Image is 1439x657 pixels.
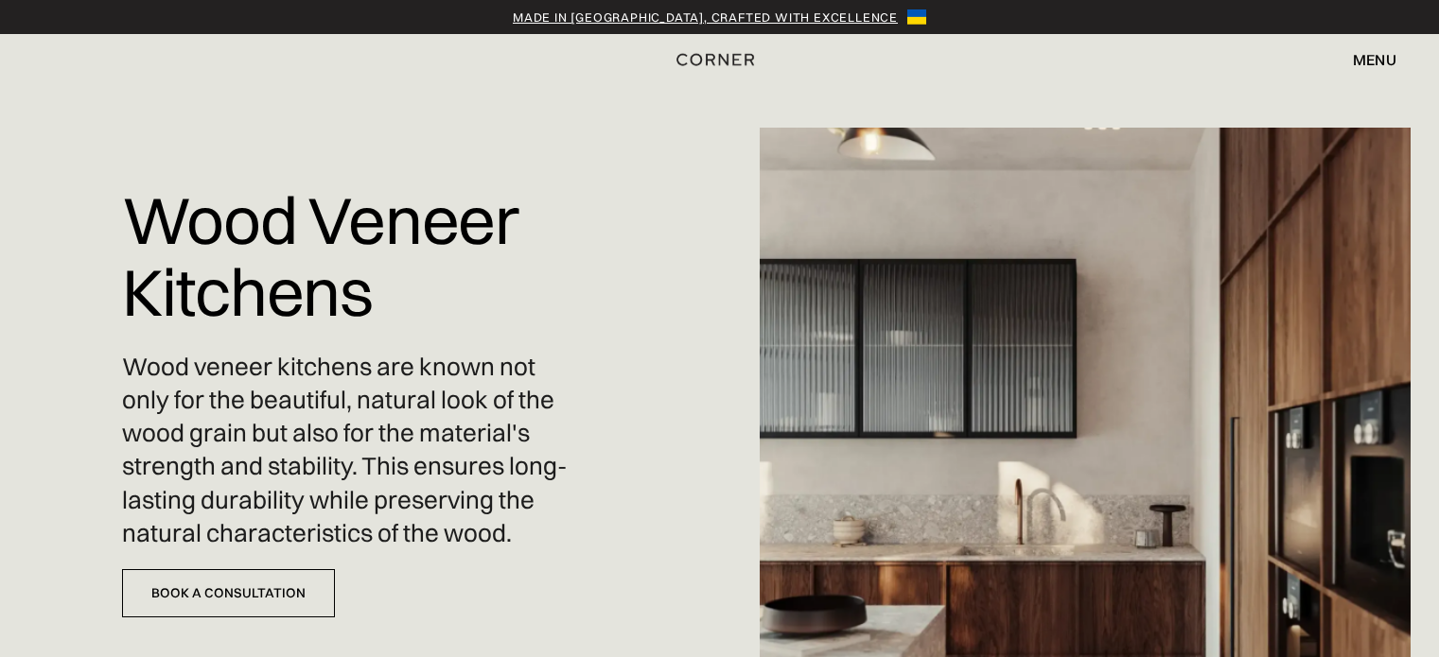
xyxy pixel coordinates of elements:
p: Wood veneer kitchens are known not only for the beautiful, natural look of the wood grain but als... [122,351,587,550]
h1: Wood Veneer Kitchens [122,170,587,341]
div: menu [1353,52,1396,67]
div: menu [1334,43,1396,76]
a: home [670,47,768,72]
a: Made in [GEOGRAPHIC_DATA], crafted with excellence [513,8,898,26]
a: Book a Consultation [122,569,335,617]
